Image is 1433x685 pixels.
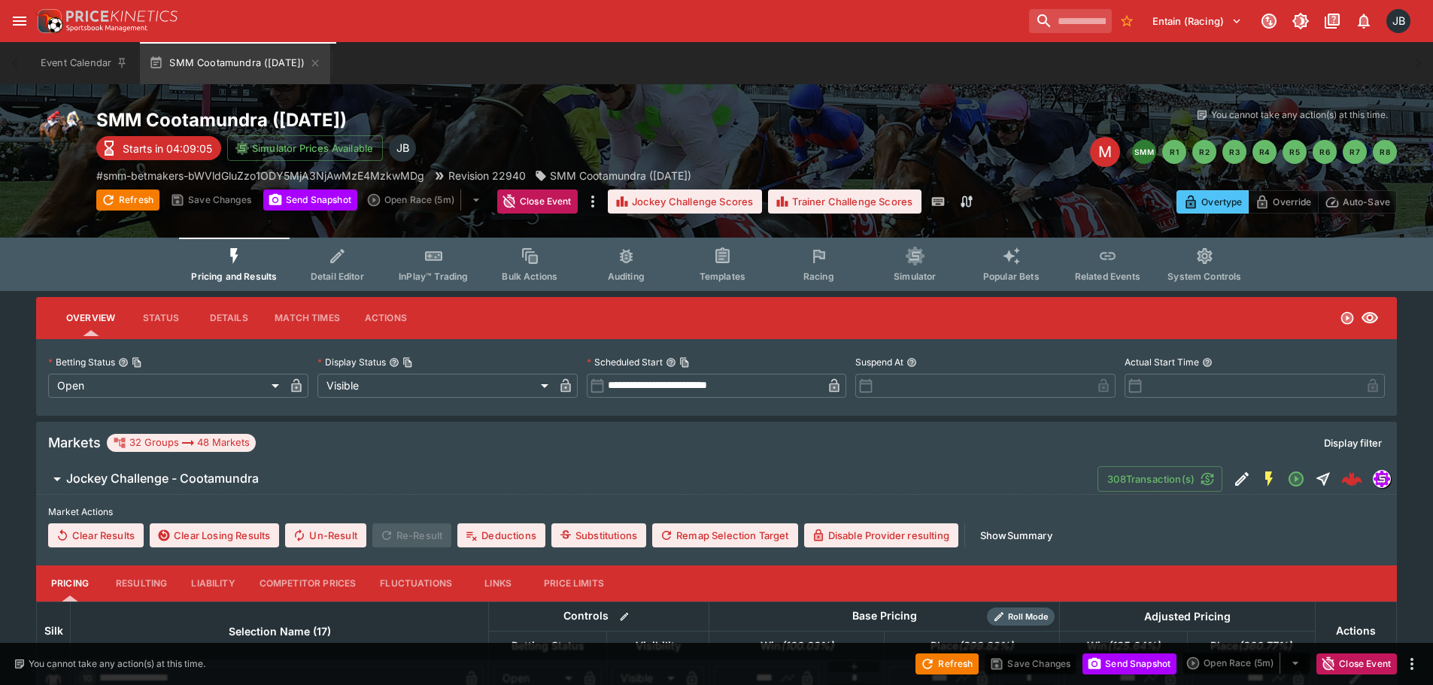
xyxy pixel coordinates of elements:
div: SMM Cootamundra (05/10/25) [535,168,691,183]
button: R6 [1313,140,1337,164]
button: Disable Provider resulting [804,523,958,547]
p: Overtype [1201,194,1242,210]
img: Sportsbook Management [66,25,147,32]
button: more [1403,655,1421,673]
span: Racing [803,271,834,282]
span: Win(100.03%) [744,637,850,655]
button: Simulator Prices Available [227,135,383,161]
p: Auto-Save [1343,194,1390,210]
span: Selection Name (17) [212,623,348,641]
svg: Open [1340,311,1355,326]
button: Scheduled StartCopy To Clipboard [666,357,676,368]
button: Clear Losing Results [150,523,279,547]
button: Overview [54,300,127,336]
p: Revision 22940 [448,168,526,183]
button: No Bookmarks [1115,9,1139,33]
span: Win(125.64%) [1070,637,1176,655]
button: R7 [1343,140,1367,164]
th: Adjusted Pricing [1059,602,1315,631]
span: Templates [700,271,745,282]
button: Edit Detail [1228,465,1255,493]
button: Betting StatusCopy To Clipboard [118,357,129,368]
button: R2 [1192,140,1216,164]
button: Open [1283,465,1310,493]
button: R8 [1373,140,1397,164]
span: Detail Editor [311,271,364,282]
button: Substitutions [551,523,646,547]
button: Straight [1310,465,1337,493]
button: Toggle light/dark mode [1287,8,1314,35]
span: System Controls [1167,271,1241,282]
button: Close Event [497,189,578,214]
button: Overtype [1176,190,1249,214]
div: split button [1183,653,1310,674]
div: simulator [1373,470,1391,488]
button: Select Tenant [1143,9,1251,33]
button: Links [464,565,532,602]
div: Start From [1176,190,1397,214]
div: Josh Brown [389,135,416,162]
p: Suspend At [855,356,903,368]
span: InPlay™ Trading [399,271,468,282]
p: Starts in 04:09:05 [123,141,212,156]
p: Copy To Clipboard [96,168,424,183]
button: Copy To Clipboard [402,357,413,368]
a: 6eb57230-ee1a-4c49-afd6-ee288712db8b [1337,464,1367,494]
p: Betting Status [48,356,115,368]
div: 32 Groups 48 Markets [113,434,250,452]
h6: Jockey Challenge - Cootamundra [66,471,259,486]
p: Display Status [317,356,386,368]
span: Bulk Actions [502,271,557,282]
img: horse_racing.png [36,108,84,156]
em: ( 299.82 %) [958,637,1013,655]
div: Show/hide Price Roll mode configuration. [987,608,1055,626]
button: Fluctuations [368,565,464,602]
button: 308Transaction(s) [1098,466,1222,492]
em: ( 100.03 %) [781,637,833,655]
th: Actions [1315,602,1396,659]
button: R1 [1162,140,1186,164]
p: Override [1273,194,1311,210]
button: R4 [1252,140,1277,164]
button: Status [127,300,195,336]
button: open drawer [6,8,33,35]
div: Josh Brown [1386,9,1410,33]
button: Notifications [1350,8,1377,35]
img: PriceKinetics Logo [33,6,63,36]
button: Clear Results [48,523,144,547]
button: Send Snapshot [1082,653,1176,674]
nav: pagination navigation [1132,140,1397,164]
button: R5 [1283,140,1307,164]
button: Josh Brown [1382,5,1415,38]
button: Close Event [1316,653,1397,674]
span: Pricing and Results [191,271,277,282]
button: Documentation [1319,8,1346,35]
p: You cannot take any action(s) at this time. [29,657,205,671]
button: Jockey Challenge Scores [608,189,763,214]
button: Un-Result [285,523,366,547]
th: Controls [489,602,709,631]
button: Bulk edit [615,607,634,626]
span: Roll Mode [1002,611,1055,623]
svg: Open [1287,470,1305,488]
span: Visibility [619,637,697,655]
button: Display StatusCopy To Clipboard [389,357,399,368]
span: Auditing [608,271,645,282]
em: ( 360.77 %) [1238,637,1292,655]
button: more [584,189,602,214]
th: Silk [37,602,71,659]
button: Jockey Challenge - Cootamundra [36,464,1098,494]
div: 6eb57230-ee1a-4c49-afd6-ee288712db8b [1341,468,1362,490]
div: Event type filters [179,238,1253,291]
p: SMM Cootamundra ([DATE]) [550,168,691,183]
button: Trainer Challenge Scores [768,189,921,214]
div: Base Pricing [846,607,923,626]
img: PriceKinetics [66,11,178,22]
div: Visible [317,374,554,398]
h2: Copy To Clipboard [96,108,747,132]
button: Resulting [104,565,179,602]
input: search [1029,9,1112,33]
p: Actual Start Time [1125,356,1199,368]
button: Price Limits [532,565,616,602]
